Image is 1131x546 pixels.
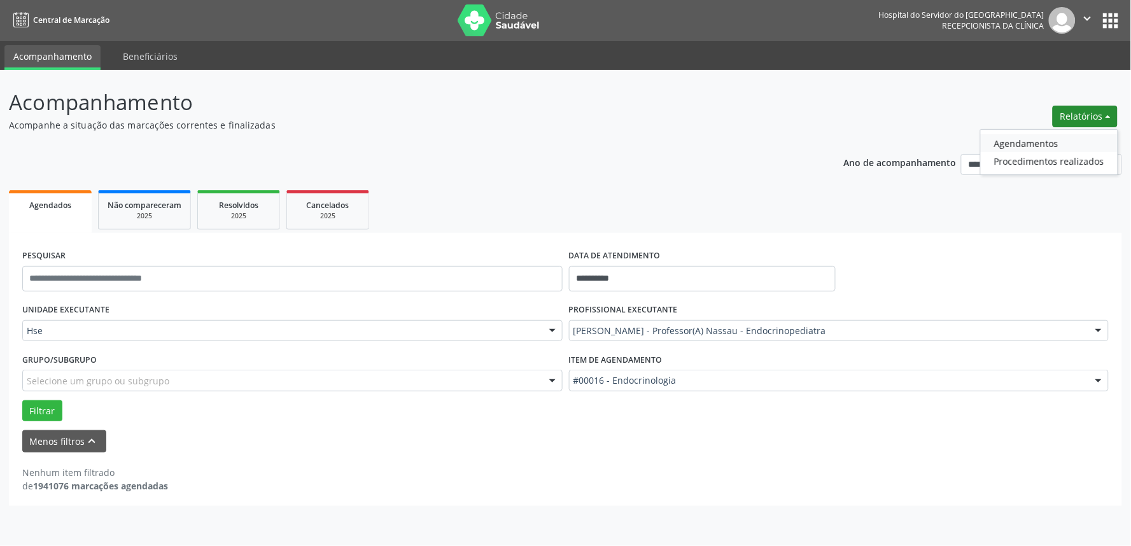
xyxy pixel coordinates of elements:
a: Procedimentos realizados [981,152,1118,170]
span: Hse [27,325,537,337]
p: Acompanhe a situação das marcações correntes e finalizadas [9,118,788,132]
button:  [1076,7,1100,34]
div: de [22,479,168,493]
i:  [1081,11,1095,25]
a: Agendamentos [981,134,1118,152]
p: Ano de acompanhamento [844,154,957,170]
span: Agendados [29,200,71,211]
span: Recepcionista da clínica [943,20,1044,31]
span: #00016 - Endocrinologia [573,374,1083,387]
label: Item de agendamento [569,350,663,370]
img: img [1049,7,1076,34]
span: Não compareceram [108,200,181,211]
label: PROFISSIONAL EXECUTANTE [569,300,678,320]
span: Resolvidos [219,200,258,211]
button: apps [1100,10,1122,32]
button: Filtrar [22,400,62,422]
span: Cancelados [307,200,349,211]
i: keyboard_arrow_up [85,434,99,448]
label: UNIDADE EXECUTANTE [22,300,109,320]
div: Nenhum item filtrado [22,466,168,479]
a: Central de Marcação [9,10,109,31]
a: Beneficiários [114,45,186,67]
span: [PERSON_NAME] - Professor(A) Nassau - Endocrinopediatra [573,325,1083,337]
span: Central de Marcação [33,15,109,25]
div: 2025 [108,211,181,221]
label: Grupo/Subgrupo [22,350,97,370]
p: Acompanhamento [9,87,788,118]
button: Menos filtroskeyboard_arrow_up [22,430,106,452]
div: Hospital do Servidor do [GEOGRAPHIC_DATA] [879,10,1044,20]
div: 2025 [296,211,360,221]
strong: 1941076 marcações agendadas [33,480,168,492]
label: PESQUISAR [22,246,66,266]
ul: Relatórios [980,129,1118,175]
a: Acompanhamento [4,45,101,70]
label: DATA DE ATENDIMENTO [569,246,661,266]
div: 2025 [207,211,270,221]
span: Selecione um grupo ou subgrupo [27,374,169,388]
button: Relatórios [1053,106,1118,127]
